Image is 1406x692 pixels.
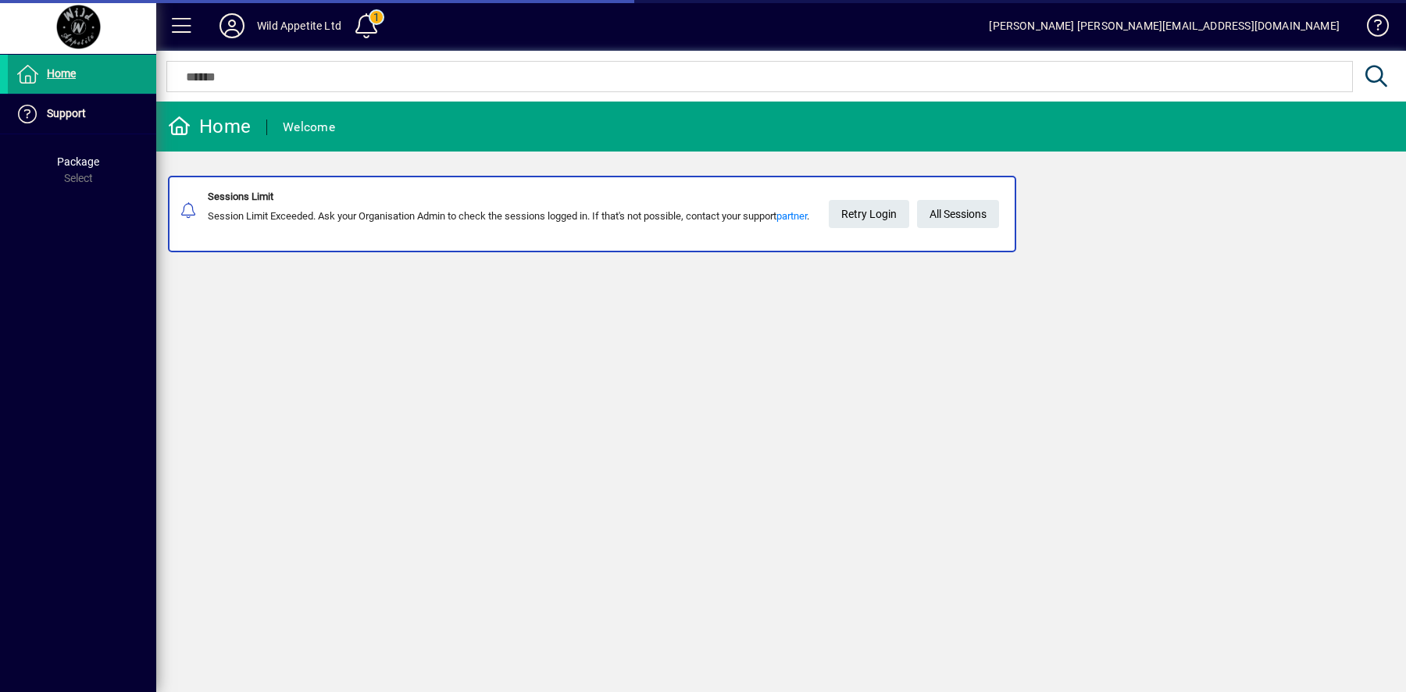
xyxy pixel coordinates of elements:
a: partner [776,210,807,222]
span: Support [47,107,86,119]
div: Sessions Limit [208,189,809,205]
div: Welcome [283,115,335,140]
div: [PERSON_NAME] [PERSON_NAME][EMAIL_ADDRESS][DOMAIN_NAME] [989,13,1340,38]
span: Package [57,155,99,168]
div: Home [168,114,251,139]
a: Support [8,95,156,134]
div: Session Limit Exceeded. Ask your Organisation Admin to check the sessions logged in. If that's no... [208,209,809,224]
div: Wild Appetite Ltd [257,13,341,38]
button: Profile [207,12,257,40]
a: Knowledge Base [1355,3,1386,54]
button: Retry Login [829,200,909,228]
span: Retry Login [841,202,897,227]
span: All Sessions [930,202,987,227]
app-alert-notification-menu-item: Sessions Limit [156,176,1406,252]
span: Home [47,67,76,80]
a: All Sessions [917,200,999,228]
